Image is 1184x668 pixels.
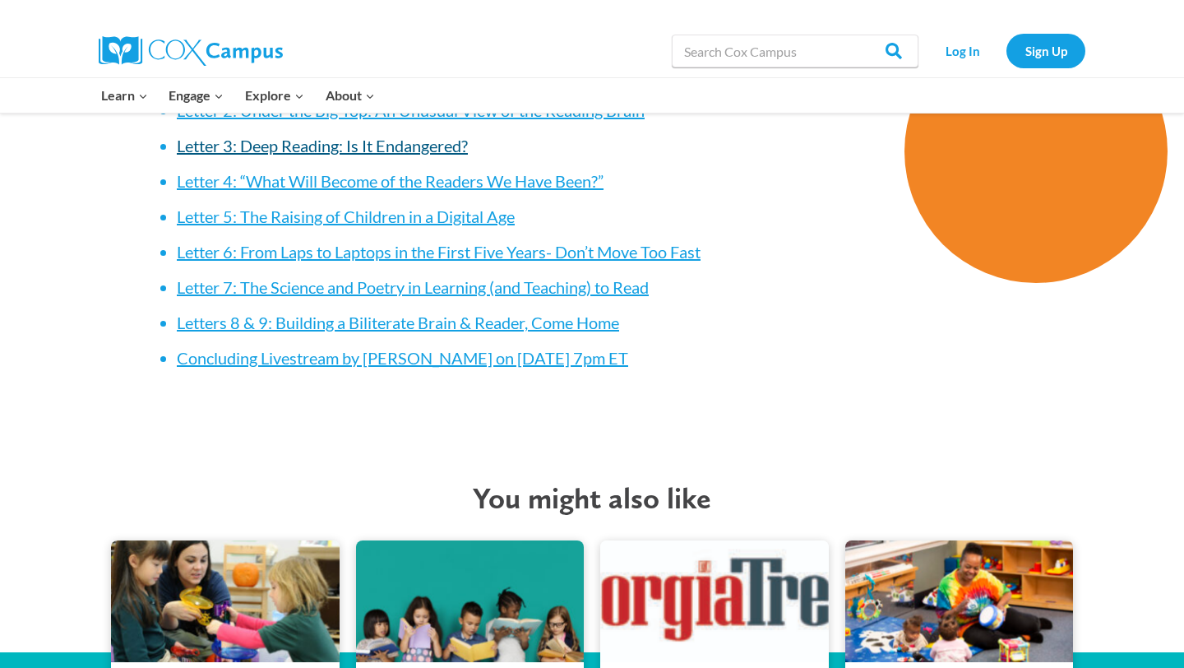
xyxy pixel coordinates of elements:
a: Letter 4: “What Will Become of the Readers We Have Been?” [177,171,604,191]
nav: Secondary Navigation [927,34,1085,67]
img: In the News – Georgia Trend [594,538,834,665]
a: Log In [927,34,998,67]
img: What Dr. Seuss Knew About Children’s Brain Development [839,538,1079,665]
button: Child menu of Engage [159,78,235,113]
a: Letter 5: The Raising of Children in a Digital Age [177,206,515,226]
img: Cox Campus Provided $15 Million in Free Evidence-Based Literacy Resources to Teachers Across the ... [350,538,590,665]
button: Child menu of Explore [234,78,315,113]
a: Letter 3: Deep Reading: Is It Endangered? [177,136,468,155]
nav: Primary Navigation [90,78,385,113]
a: Letters 8 & 9: Building a Biliterate Brain & Reader, Come Home [177,313,619,332]
a: Letter 7: The Science and Poetry in Learning (and Teaching) to Read [177,277,649,297]
button: Child menu of Learn [90,78,159,113]
img: Cox Campus [99,36,283,66]
h2: You might also like [86,480,1098,516]
button: Child menu of About [315,78,386,113]
input: Search Cox Campus [672,35,918,67]
a: Concluding Livestream by [PERSON_NAME] on [DATE] 7pm ET [177,348,628,368]
a: Sign Up [1006,34,1085,67]
img: Setting Up Classroom Centers [105,538,345,665]
a: Letter 6: From Laps to Laptops in the First Five Years- Don’t Move Too Fast [177,242,701,262]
